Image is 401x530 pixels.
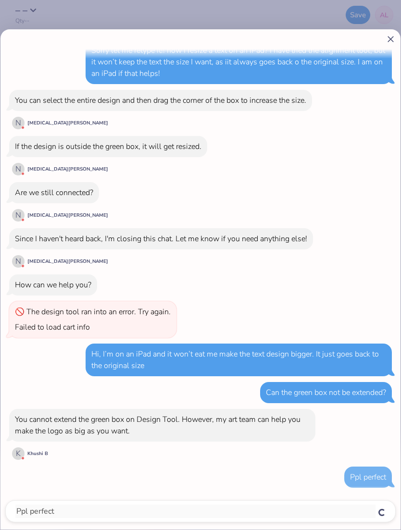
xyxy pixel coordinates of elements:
[26,307,171,317] div: The design tool ran into an error. Try again.
[266,387,386,398] div: Can the green box not be extended?
[15,187,93,198] div: Are we still connected?
[15,280,91,290] div: How can we help you?
[15,141,201,152] div: If the design is outside the green box, it will get resized.
[15,505,376,518] textarea: Ppl perfect
[12,447,25,460] div: K
[27,120,108,127] div: [MEDICAL_DATA][PERSON_NAME]
[91,349,379,371] div: Hi, I’m on an iPad and it won’t eat me make the text design bigger. It just goes back to the orig...
[12,209,25,222] div: N
[27,258,108,265] div: [MEDICAL_DATA][PERSON_NAME]
[350,472,386,482] div: Ppl perfect
[91,45,385,79] div: Sorry let me retype it!! how I resize a text on an iPad? I have tried the alignment tool, but it ...
[12,117,25,129] div: N
[15,234,307,244] div: Since I haven't heard back, I'm closing this chat. Let me know if you need anything else!
[12,163,25,175] div: N
[15,414,301,436] div: You cannot extend the green box on Design Tool. However, my art team can help you make the logo a...
[27,450,48,457] div: Khushi B
[15,322,90,333] div: Failed to load cart info
[12,255,25,268] div: N
[15,95,306,106] div: You can select the entire design and then drag the corner of the box to increase the size.
[27,166,108,173] div: [MEDICAL_DATA][PERSON_NAME]
[27,212,108,219] div: [MEDICAL_DATA][PERSON_NAME]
